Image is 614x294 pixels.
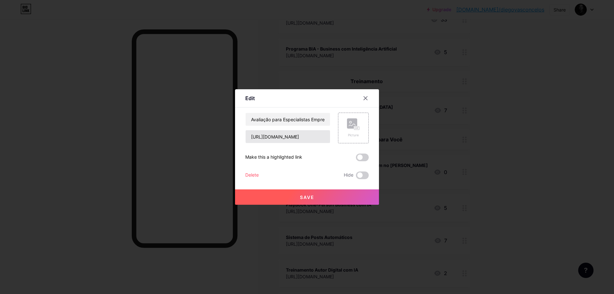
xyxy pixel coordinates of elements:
[246,130,330,143] input: URL
[246,113,330,126] input: Title
[245,171,259,179] div: Delete
[347,133,360,138] div: Picture
[245,154,302,161] div: Make this a highlighted link
[300,195,314,200] span: Save
[344,171,353,179] span: Hide
[245,94,255,102] div: Edit
[235,189,379,205] button: Save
